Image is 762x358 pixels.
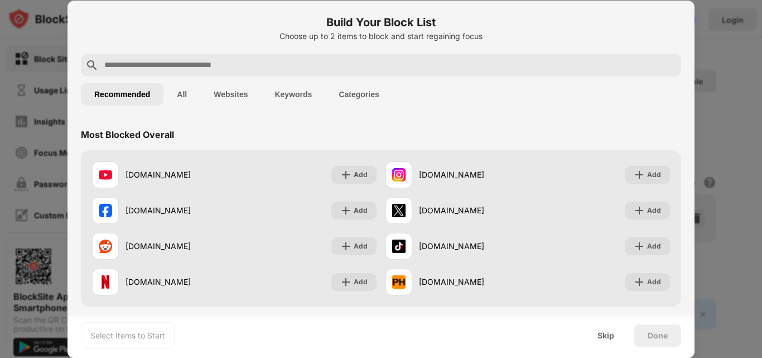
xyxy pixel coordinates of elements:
[419,276,528,288] div: [DOMAIN_NAME]
[200,83,261,106] button: Websites
[325,83,392,106] button: Categories
[647,205,661,216] div: Add
[597,331,614,340] div: Skip
[126,240,234,252] div: [DOMAIN_NAME]
[163,83,200,106] button: All
[392,204,406,217] img: favicons
[354,169,368,180] div: Add
[354,241,368,252] div: Add
[419,204,528,216] div: [DOMAIN_NAME]
[99,275,112,289] img: favicons
[126,204,234,216] div: [DOMAIN_NAME]
[392,240,406,253] img: favicons
[99,240,112,253] img: favicons
[85,59,99,72] img: search.svg
[647,276,661,288] div: Add
[354,205,368,216] div: Add
[126,276,234,288] div: [DOMAIN_NAME]
[99,168,112,182] img: favicons
[647,169,661,180] div: Add
[392,275,406,289] img: favicons
[647,241,661,252] div: Add
[99,204,112,217] img: favicons
[419,169,528,180] div: [DOMAIN_NAME]
[261,83,325,106] button: Keywords
[648,331,668,340] div: Done
[81,32,681,41] div: Choose up to 2 items to block and start regaining focus
[419,240,528,252] div: [DOMAIN_NAME]
[81,14,681,31] h6: Build Your Block List
[126,169,234,180] div: [DOMAIN_NAME]
[90,330,165,341] div: Select Items to Start
[354,276,368,288] div: Add
[81,83,163,106] button: Recommended
[392,168,406,182] img: favicons
[81,129,174,140] div: Most Blocked Overall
